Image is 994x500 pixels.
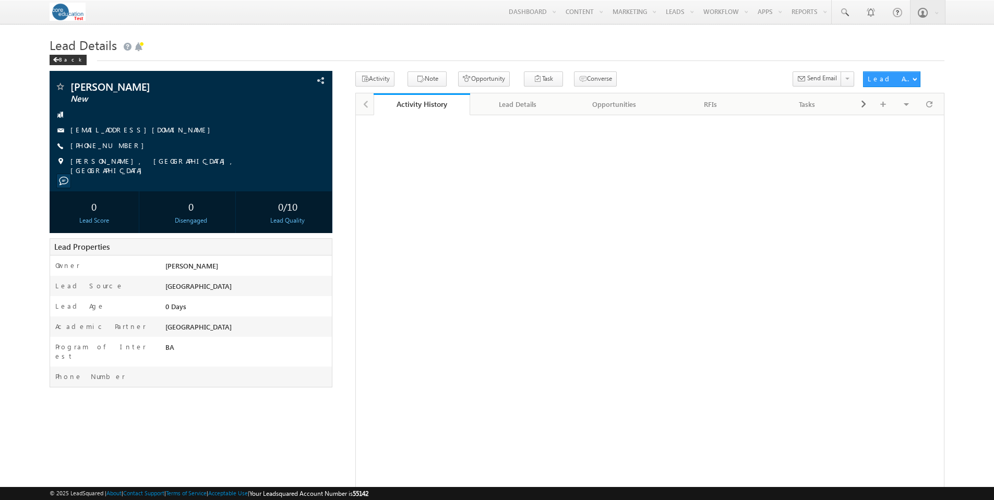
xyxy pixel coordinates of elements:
[166,490,207,496] a: Terms of Service
[50,36,117,53] span: Lead Details
[374,93,470,115] a: Activity History
[381,99,462,109] div: Activity History
[567,93,663,115] a: Opportunities
[70,94,247,104] span: New
[163,301,332,316] div: 0 Days
[55,281,124,290] label: Lead Source
[106,490,122,496] a: About
[458,71,510,87] button: Opportunity
[70,81,247,92] span: [PERSON_NAME]
[163,342,332,357] div: BA
[868,74,912,83] div: Lead Actions
[50,54,92,63] a: Back
[663,93,760,115] a: RFIs
[249,490,368,497] span: Your Leadsquared Account Number is
[55,342,152,361] label: Program of Interest
[524,71,563,87] button: Task
[149,197,233,216] div: 0
[408,71,447,87] button: Note
[355,71,394,87] button: Activity
[55,372,125,381] label: Phone Number
[574,71,617,87] button: Converse
[672,98,750,111] div: RFIs
[575,98,654,111] div: Opportunities
[52,216,136,225] div: Lead Score
[863,71,920,87] button: Lead Actions
[70,125,215,134] a: [EMAIL_ADDRESS][DOMAIN_NAME]
[55,261,80,270] label: Owner
[55,322,146,331] label: Academic Partner
[478,98,557,111] div: Lead Details
[54,241,110,252] span: Lead Properties
[70,156,302,175] span: [PERSON_NAME], [GEOGRAPHIC_DATA], [GEOGRAPHIC_DATA]
[470,93,567,115] a: Lead Details
[768,98,846,111] div: Tasks
[759,93,856,115] a: Tasks
[149,216,233,225] div: Disengaged
[70,141,149,150] a: [PHONE_NUMBER]
[163,322,332,336] div: [GEOGRAPHIC_DATA]
[50,55,87,65] div: Back
[50,489,368,498] span: © 2025 LeadSquared | | | | |
[52,197,136,216] div: 0
[246,216,329,225] div: Lead Quality
[793,71,842,87] button: Send Email
[807,74,837,83] span: Send Email
[163,281,332,296] div: [GEOGRAPHIC_DATA]
[208,490,248,496] a: Acceptable Use
[353,490,368,497] span: 55142
[55,301,105,311] label: Lead Age
[165,261,218,270] span: [PERSON_NAME]
[50,3,86,21] img: Custom Logo
[246,197,329,216] div: 0/10
[123,490,164,496] a: Contact Support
